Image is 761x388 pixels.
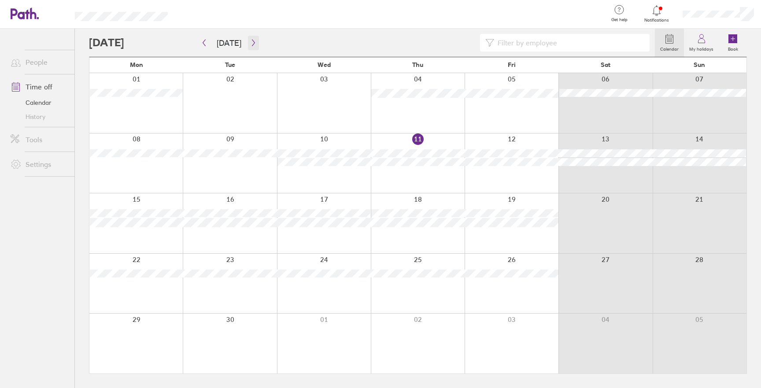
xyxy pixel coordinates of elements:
a: Calendar [4,96,74,110]
span: Get help [605,17,634,22]
span: Sat [601,61,610,68]
a: People [4,53,74,71]
a: Settings [4,155,74,173]
input: Filter by employee [494,34,645,51]
label: Calendar [655,44,684,52]
button: [DATE] [210,36,248,50]
a: Book [719,29,747,57]
a: Notifications [643,4,671,23]
label: Book [723,44,743,52]
span: Sun [694,61,705,68]
a: Tools [4,131,74,148]
a: Calendar [655,29,684,57]
label: My holidays [684,44,719,52]
span: Fri [508,61,516,68]
span: Wed [318,61,331,68]
span: Tue [225,61,235,68]
span: Thu [412,61,423,68]
a: Time off [4,78,74,96]
span: Notifications [643,18,671,23]
a: My holidays [684,29,719,57]
a: History [4,110,74,124]
span: Mon [130,61,143,68]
